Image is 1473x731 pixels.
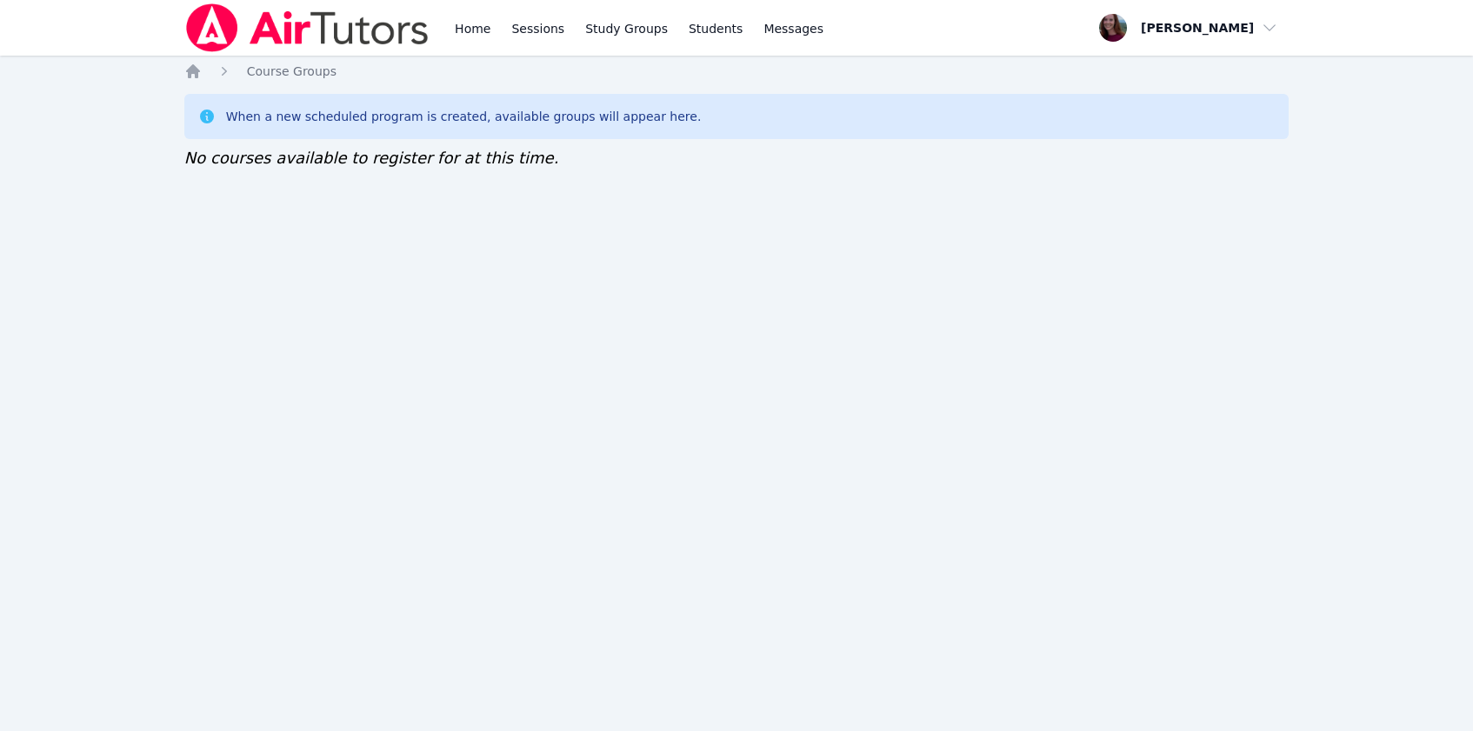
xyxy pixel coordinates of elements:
a: Course Groups [247,63,337,80]
span: No courses available to register for at this time. [184,149,559,167]
nav: Breadcrumb [184,63,1290,80]
span: Course Groups [247,64,337,78]
span: Messages [763,20,823,37]
div: When a new scheduled program is created, available groups will appear here. [226,108,702,125]
img: Air Tutors [184,3,430,52]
